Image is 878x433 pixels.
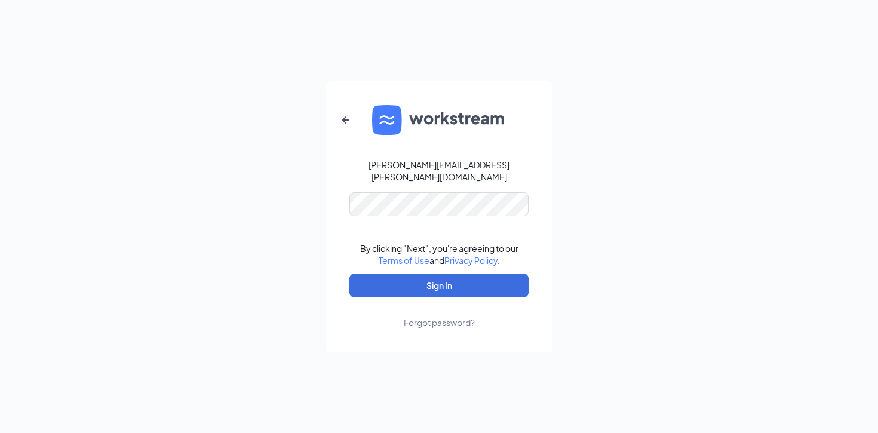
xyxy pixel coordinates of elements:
a: Privacy Policy [444,255,498,266]
button: ArrowLeftNew [331,106,360,134]
div: Forgot password? [404,317,475,328]
div: By clicking "Next", you're agreeing to our and . [360,242,518,266]
a: Forgot password? [404,297,475,328]
div: [PERSON_NAME][EMAIL_ADDRESS][PERSON_NAME][DOMAIN_NAME] [349,159,529,183]
img: WS logo and Workstream text [372,105,506,135]
button: Sign In [349,274,529,297]
a: Terms of Use [379,255,429,266]
svg: ArrowLeftNew [339,113,353,127]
